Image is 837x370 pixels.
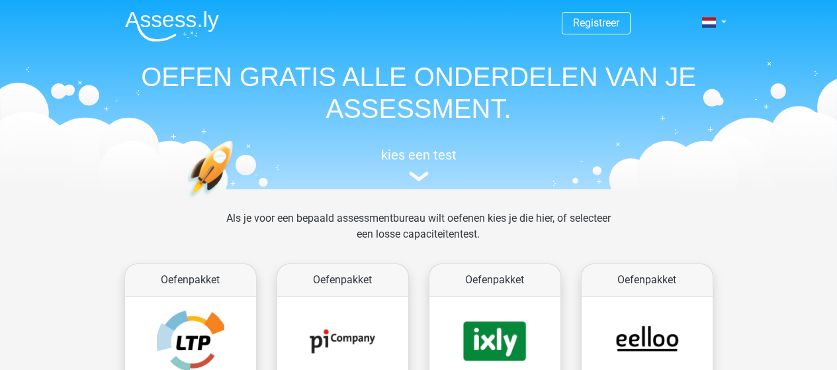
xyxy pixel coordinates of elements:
[114,147,723,182] a: kies een test
[114,147,723,163] h5: kies een test
[125,11,219,42] img: Assessly
[216,210,621,258] div: Als je voor een bepaald assessmentbureau wilt oefenen kies je die hier, of selecteer een losse ca...
[409,171,429,181] img: assessment
[187,140,285,260] img: oefenen
[573,17,619,29] a: Registreer
[114,61,723,124] h1: OEFEN GRATIS ALLE ONDERDELEN VAN JE ASSESSMENT.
